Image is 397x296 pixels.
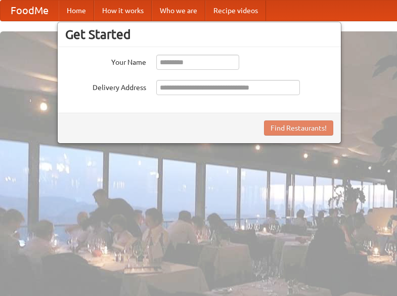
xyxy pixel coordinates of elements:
[65,55,146,67] label: Your Name
[65,80,146,93] label: Delivery Address
[152,1,205,21] a: Who we are
[94,1,152,21] a: How it works
[59,1,94,21] a: Home
[1,1,59,21] a: FoodMe
[65,27,333,42] h3: Get Started
[205,1,266,21] a: Recipe videos
[264,120,333,136] button: Find Restaurants!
